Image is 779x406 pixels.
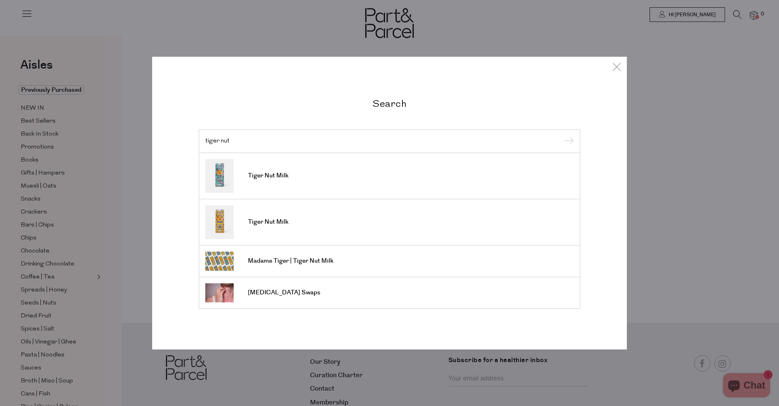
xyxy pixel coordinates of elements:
[248,257,334,265] span: Madame Tiger | Tiger Nut Milk
[205,251,234,270] img: Madame Tiger | Tiger Nut Milk
[205,283,234,302] img: Food Allergy Swaps
[248,218,288,226] span: Tiger Nut Milk
[205,283,574,302] a: [MEDICAL_DATA] Swaps
[205,138,574,144] input: Search
[205,251,574,270] a: Madame Tiger | Tiger Nut Milk
[248,172,288,180] span: Tiger Nut Milk
[205,205,574,239] a: Tiger Nut Milk
[205,159,234,192] img: Tiger Nut Milk
[199,97,580,109] h2: Search
[205,159,574,192] a: Tiger Nut Milk
[248,289,320,297] span: [MEDICAL_DATA] Swaps
[205,205,234,239] img: Tiger Nut Milk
